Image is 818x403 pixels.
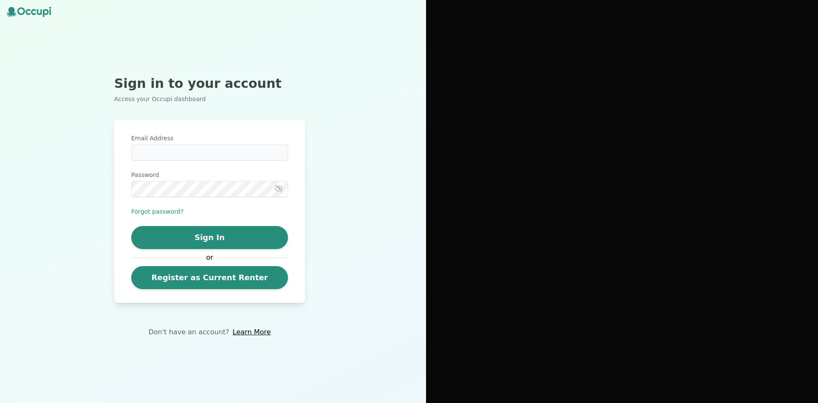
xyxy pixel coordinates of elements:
button: Sign In [131,226,288,249]
p: Access your Occupi dashboard [114,95,305,103]
a: Learn More [233,327,271,337]
button: Forgot password? [131,207,184,216]
label: Password [131,171,288,179]
p: Don't have an account? [148,327,229,337]
span: or [202,252,217,263]
h2: Sign in to your account [114,76,305,91]
label: Email Address [131,134,288,142]
a: Register as Current Renter [131,266,288,289]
